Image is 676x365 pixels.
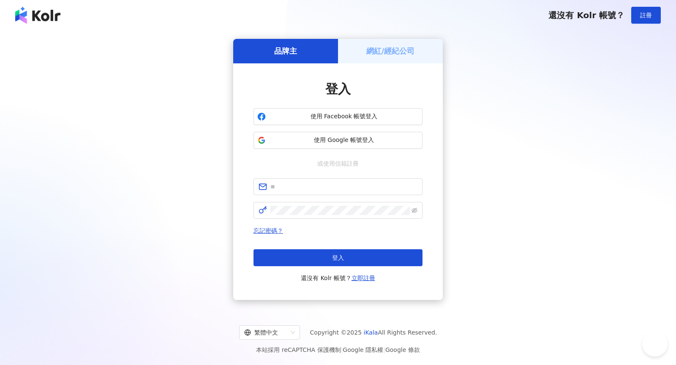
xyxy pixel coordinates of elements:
span: 或使用信箱註冊 [311,159,365,168]
span: 註冊 [640,12,652,19]
span: 登入 [332,254,344,261]
span: 使用 Google 帳號登入 [269,136,419,144]
span: 使用 Facebook 帳號登入 [269,112,419,121]
div: 繁體中文 [244,326,287,339]
span: 本站採用 reCAPTCHA 保護機制 [256,345,420,355]
span: | [341,346,343,353]
button: 使用 Facebook 帳號登入 [253,108,422,125]
iframe: Help Scout Beacon - Open [642,331,668,357]
a: iKala [364,329,378,336]
h5: 網紅/經紀公司 [366,46,415,56]
a: Google 隱私權 [343,346,383,353]
span: Copyright © 2025 All Rights Reserved. [310,327,437,338]
span: | [383,346,385,353]
span: 還沒有 Kolr 帳號？ [301,273,375,283]
span: eye-invisible [412,207,417,213]
span: 還沒有 Kolr 帳號？ [548,10,624,20]
button: 登入 [253,249,422,266]
button: 使用 Google 帳號登入 [253,132,422,149]
span: 登入 [325,82,351,96]
a: 忘記密碼？ [253,227,283,234]
h5: 品牌主 [274,46,297,56]
a: 立即註冊 [352,275,375,281]
button: 註冊 [631,7,661,24]
a: Google 條款 [385,346,420,353]
img: logo [15,7,60,24]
